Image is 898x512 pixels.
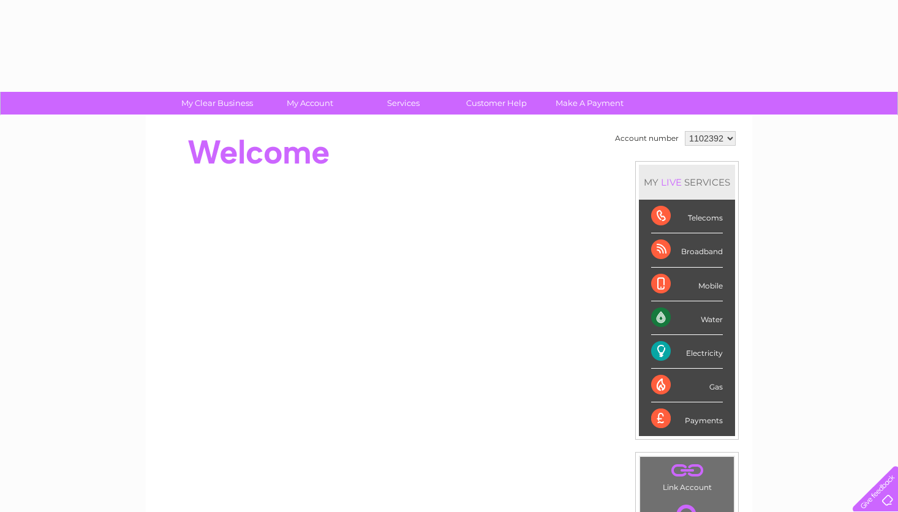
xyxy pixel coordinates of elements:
div: Payments [651,402,723,435]
td: Link Account [640,456,734,495]
a: Customer Help [446,92,547,115]
div: Water [651,301,723,335]
div: Telecoms [651,200,723,233]
div: Gas [651,369,723,402]
div: Electricity [651,335,723,369]
a: Services [353,92,454,115]
div: Broadband [651,233,723,267]
div: MY SERVICES [639,165,735,200]
a: My Clear Business [167,92,268,115]
div: Mobile [651,268,723,301]
a: My Account [260,92,361,115]
td: Account number [612,128,682,149]
a: . [643,460,731,481]
a: Make A Payment [539,92,640,115]
div: LIVE [658,176,684,188]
